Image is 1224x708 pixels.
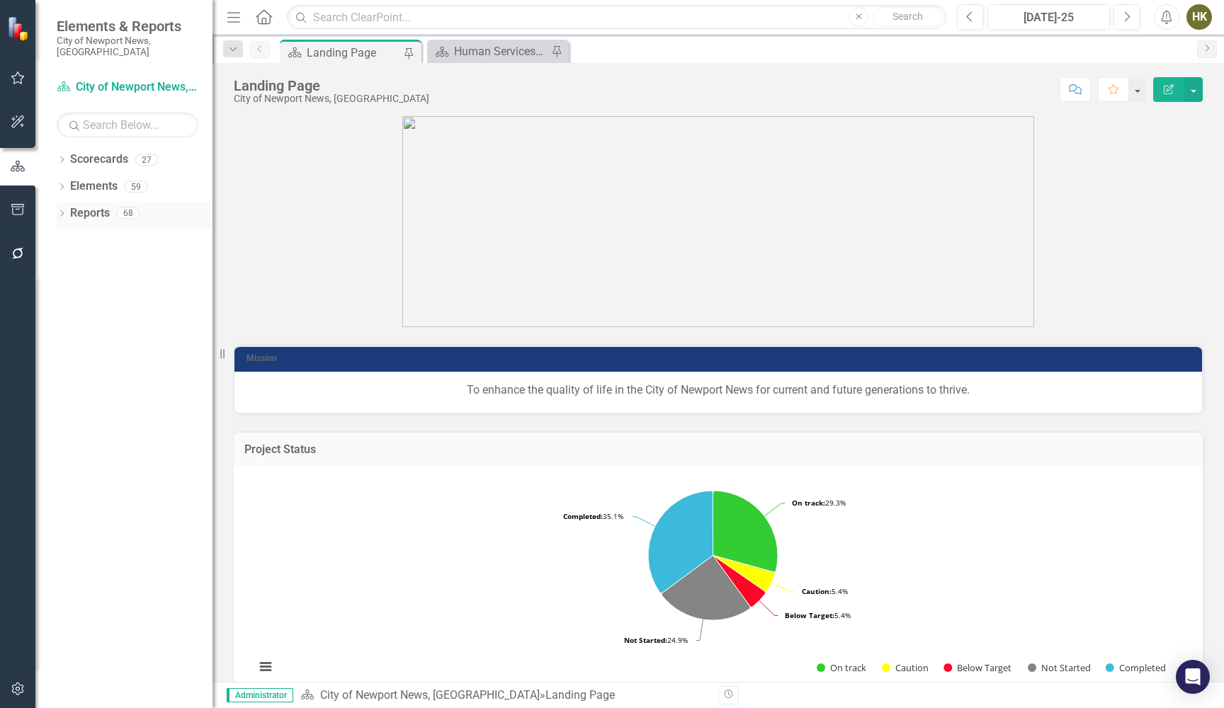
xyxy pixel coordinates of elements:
a: Reports [70,205,110,222]
p: To enhance the quality of life in the City of Newport News for current and future generations to ... [249,382,1188,399]
tspan: On track: [792,498,825,508]
small: City of Newport News, [GEOGRAPHIC_DATA] [57,35,198,58]
input: Search Below... [57,113,198,137]
button: Show Below Target [943,661,1012,673]
div: 27 [135,154,158,166]
path: Caution, 11. [713,555,775,591]
a: Human Services Landing Page [431,42,548,60]
div: Chart. Highcharts interactive chart. [248,476,1189,689]
div: Landing Page [545,688,615,702]
div: [DATE]-25 [992,9,1105,26]
button: Show Completed [1106,661,1165,673]
button: View chart menu, Chart [256,657,276,677]
div: Human Services Landing Page [454,42,548,60]
svg: Interactive chart [248,476,1178,689]
div: 68 [117,207,140,219]
path: On track, 60. [713,491,778,572]
text: 24.9% [624,635,688,645]
a: Scorecards [70,152,128,168]
tspan: Completed: [563,511,603,521]
span: Elements & Reports [57,18,198,35]
div: 59 [125,181,147,193]
tspan: Below Target: [785,610,834,620]
button: Search [872,7,943,27]
div: City of Newport News, [GEOGRAPHIC_DATA] [234,93,429,104]
text: 5.4% [802,586,848,596]
tspan: Not Started: [624,635,667,645]
img: ClearPoint Strategy [7,16,33,41]
a: City of Newport News, [GEOGRAPHIC_DATA] [320,688,540,702]
div: Landing Page [307,44,400,62]
button: HK [1186,4,1212,30]
button: Show On track [817,661,866,673]
input: Search ClearPoint... [287,5,946,30]
h3: Mission [246,354,1195,363]
div: Open Intercom Messenger [1176,660,1210,694]
span: Administrator [227,688,293,702]
text: 5.4% [785,610,851,620]
text: 35.1% [563,511,623,521]
div: » [300,687,708,704]
text: 29.3% [792,498,846,508]
tspan: Caution: [802,586,832,596]
h3: Project Status [244,443,1192,456]
a: Elements [70,178,118,195]
div: Landing Page [234,78,429,93]
button: [DATE]-25 [987,4,1110,30]
path: Not Started, 51. [662,555,750,620]
button: Show Not Started [1028,661,1090,673]
a: City of Newport News, [GEOGRAPHIC_DATA] [57,79,198,96]
path: Below Target, 11. [713,555,766,607]
button: Show Caution [882,661,928,673]
path: Completed, 72. [648,491,713,593]
span: Search [892,11,923,22]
